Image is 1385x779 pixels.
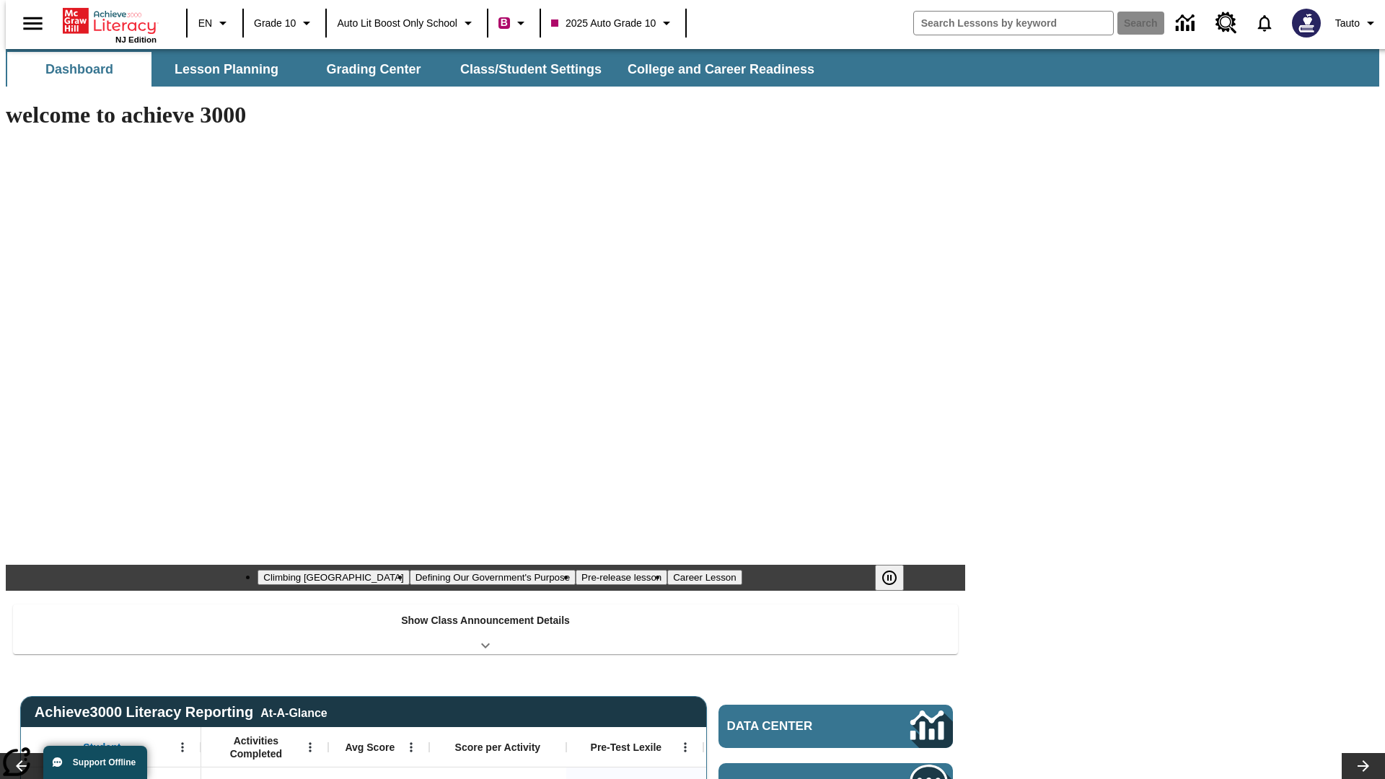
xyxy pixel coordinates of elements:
button: Slide 1 Climbing Mount Tai [258,570,409,585]
button: Open Menu [674,736,696,758]
button: Dashboard [7,52,151,87]
h1: welcome to achieve 3000 [6,102,965,128]
input: search field [914,12,1113,35]
button: Slide 2 Defining Our Government's Purpose [410,570,576,585]
button: Class/Student Settings [449,52,613,87]
button: Language: EN, Select a language [192,10,238,36]
span: Data Center [727,719,862,734]
button: Boost Class color is violet red. Change class color [493,10,535,36]
a: Resource Center, Will open in new tab [1207,4,1246,43]
span: Auto Lit Boost only School [337,16,457,31]
span: Achieve3000 Literacy Reporting [35,704,327,721]
button: Support Offline [43,746,147,779]
button: Select a new avatar [1283,4,1329,42]
button: Slide 3 Pre-release lesson [576,570,667,585]
button: Grading Center [302,52,446,87]
span: 2025 Auto Grade 10 [551,16,656,31]
span: Grade 10 [254,16,296,31]
div: At-A-Glance [260,704,327,720]
span: NJ Edition [115,35,157,44]
span: Student [83,741,120,754]
button: Pause [875,565,904,591]
span: Support Offline [73,757,136,767]
button: Slide 4 Career Lesson [667,570,742,585]
a: Notifications [1246,4,1283,42]
a: Data Center [1167,4,1207,43]
div: Show Class Announcement Details [13,604,958,654]
div: SubNavbar [6,49,1379,87]
button: Open side menu [12,2,54,45]
span: B [501,14,508,32]
p: Show Class Announcement Details [401,613,570,628]
button: Open Menu [400,736,422,758]
a: Home [63,6,157,35]
button: Grade: Grade 10, Select a grade [248,10,321,36]
button: Class: 2025 Auto Grade 10, Select your class [545,10,681,36]
span: Activities Completed [208,734,304,760]
button: School: Auto Lit Boost only School, Select your school [331,10,483,36]
button: Open Menu [299,736,321,758]
div: SubNavbar [6,52,827,87]
span: Score per Activity [455,741,541,754]
button: Lesson carousel, Next [1342,753,1385,779]
img: Avatar [1292,9,1321,38]
span: Avg Score [345,741,395,754]
button: College and Career Readiness [616,52,826,87]
button: Lesson Planning [154,52,299,87]
span: EN [198,16,212,31]
div: Home [63,5,157,44]
a: Data Center [718,705,953,748]
button: Profile/Settings [1329,10,1385,36]
div: Pause [875,565,918,591]
span: Pre-Test Lexile [591,741,662,754]
span: Tauto [1335,16,1360,31]
button: Open Menu [172,736,193,758]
